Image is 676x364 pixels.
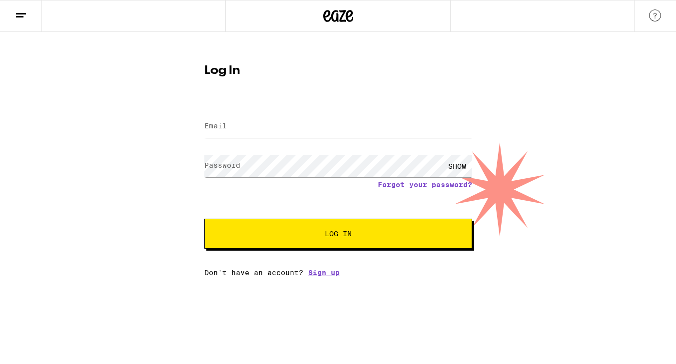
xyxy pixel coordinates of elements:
[308,269,340,277] a: Sign up
[204,219,472,249] button: Log In
[204,122,227,130] label: Email
[204,269,472,277] div: Don't have an account?
[325,230,352,237] span: Log In
[204,65,472,77] h1: Log In
[378,181,472,189] a: Forgot your password?
[442,155,472,177] div: SHOW
[204,161,240,169] label: Password
[204,115,472,138] input: Email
